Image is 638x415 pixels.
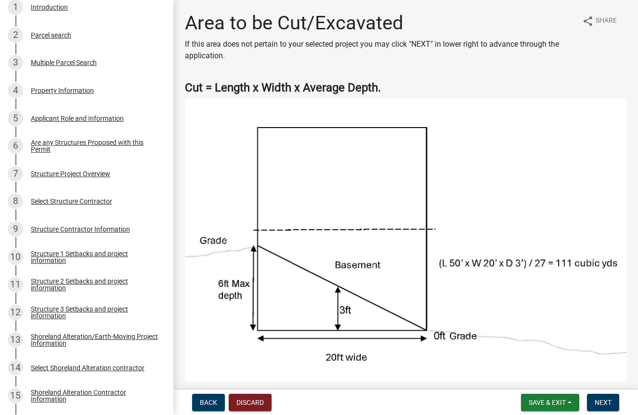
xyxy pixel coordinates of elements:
[31,389,158,402] div: Shoreland Alteration Contractor Information
[200,399,217,406] span: Back
[8,111,23,126] div: 5
[185,81,381,94] strong: Cut = Length x Width x Average Depth.
[31,250,158,264] div: Structure 1 Setbacks and project information
[31,170,110,177] div: Structure Project Overview
[31,32,71,39] div: Parcel search
[8,221,23,237] div: 9
[229,394,272,411] button: Discard
[8,83,23,98] div: 4
[31,226,130,233] div: Structure Contractor Information
[574,12,625,30] button: shareShare
[582,15,594,27] i: share
[185,39,574,62] p: If this area does not pertain to your selected project you may click "NEXT" in lower right to adv...
[595,399,612,406] span: Next
[8,249,23,265] div: 10
[8,27,23,43] div: 2
[31,364,144,371] div: Select Shoreland Alteration contractor
[8,332,23,348] div: 13
[8,360,23,376] div: 14
[31,278,158,291] div: Structure 2 Setbacks and project information
[8,277,23,292] div: 11
[8,166,23,182] div: 7
[185,12,574,35] h1: Area to be Cut/Excavated
[192,394,225,411] button: Back
[529,399,566,406] span: Save & Exit
[31,115,124,122] div: Applicant Role and Information
[31,59,97,66] div: Multiple Parcel Search
[8,194,23,209] div: 8
[31,4,68,11] div: Introduction
[31,306,158,319] div: Structure 3 Setbacks and project information
[8,138,23,154] div: 6
[31,333,158,347] div: Shoreland Alteration/Earth-Moving Project Information
[587,394,619,411] button: Next
[8,305,23,320] div: 12
[596,15,617,27] span: Share
[8,388,23,403] div: 15
[31,87,94,94] div: Property Information
[31,139,158,153] div: Are any Structures Proposed with this Permit
[521,394,579,411] button: Save & Exit
[31,198,112,205] div: Select Structure Contractor
[8,55,23,70] div: 3
[185,99,626,381] img: Cut_diagram_a85268f2-cdcb-4e0d-b9c5-e68110af4071.jpg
